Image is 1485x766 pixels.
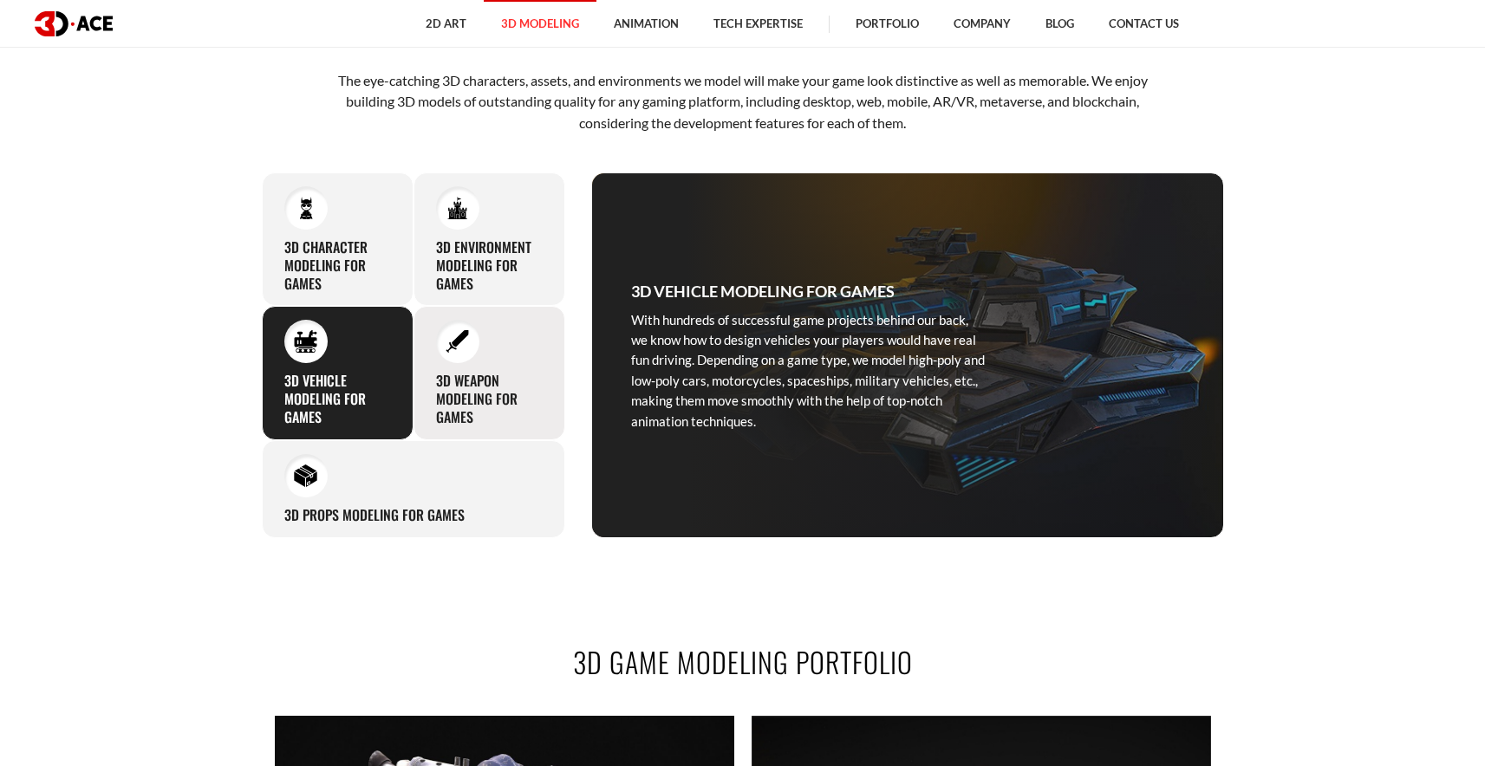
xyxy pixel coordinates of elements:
img: 3D Environment Modeling for Games [446,196,469,219]
h3: 3D Vehicle Modeling for Games [631,279,895,303]
p: The eye-catching 3D characters, assets, and environments we model will make your game look distin... [316,70,1169,133]
h2: OUR 3D MODELING SERVICES FOR GAMES [262,10,1224,49]
img: 3D Vehicle Modeling for Games [294,330,317,354]
img: 3D Weapon Modeling for Games [446,330,469,354]
h3: 3D Environment Modeling for Games [436,238,543,292]
h3: 3D Props Modeling for Games [284,506,465,524]
p: With hundreds of successful game projects behind our back, we know how to design vehicles your pl... [631,310,987,432]
h3: 3D Character Modeling for Games [284,238,391,292]
h2: 3D GAME MODELING PORTFOLIO [262,642,1224,681]
img: 3D Character Modeling for Games [294,196,317,219]
h3: 3D Vehicle Modeling for Games [284,372,391,425]
img: logo dark [35,11,113,36]
img: 3D Props Modeling for Games [294,464,317,487]
h3: 3D Weapon Modeling for Games [436,372,543,425]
